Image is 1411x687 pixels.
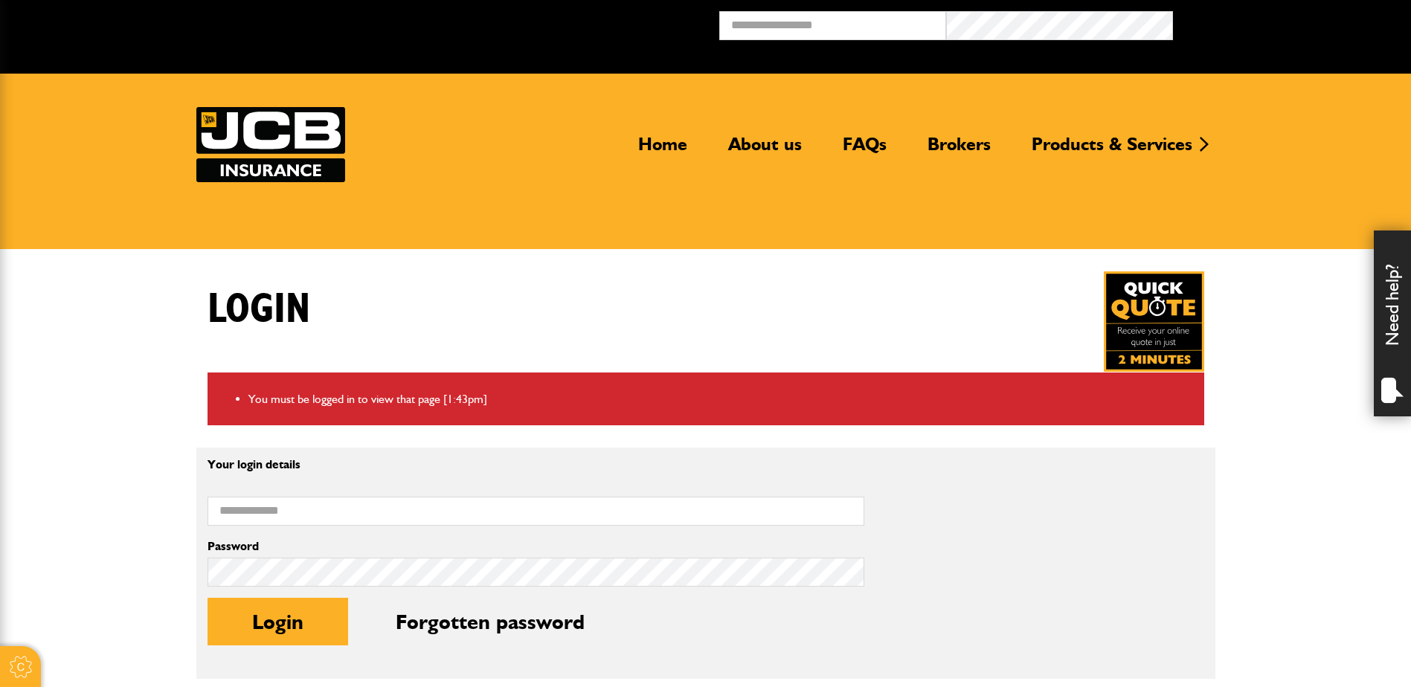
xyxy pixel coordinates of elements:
[717,133,813,167] a: About us
[208,541,864,552] label: Password
[627,133,698,167] a: Home
[351,598,629,645] button: Forgotten password
[1173,11,1400,34] button: Broker Login
[1104,271,1204,372] img: Quick Quote
[208,598,348,645] button: Login
[1374,230,1411,416] div: Need help?
[832,133,898,167] a: FAQs
[916,133,1002,167] a: Brokers
[208,459,864,471] p: Your login details
[196,107,345,182] img: JCB Insurance Services logo
[248,390,1193,409] li: You must be logged in to view that page [1:43pm]
[1021,133,1203,167] a: Products & Services
[1104,271,1204,372] a: Get your insurance quote in just 2-minutes
[208,285,310,335] h1: Login
[196,107,345,182] a: JCB Insurance Services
